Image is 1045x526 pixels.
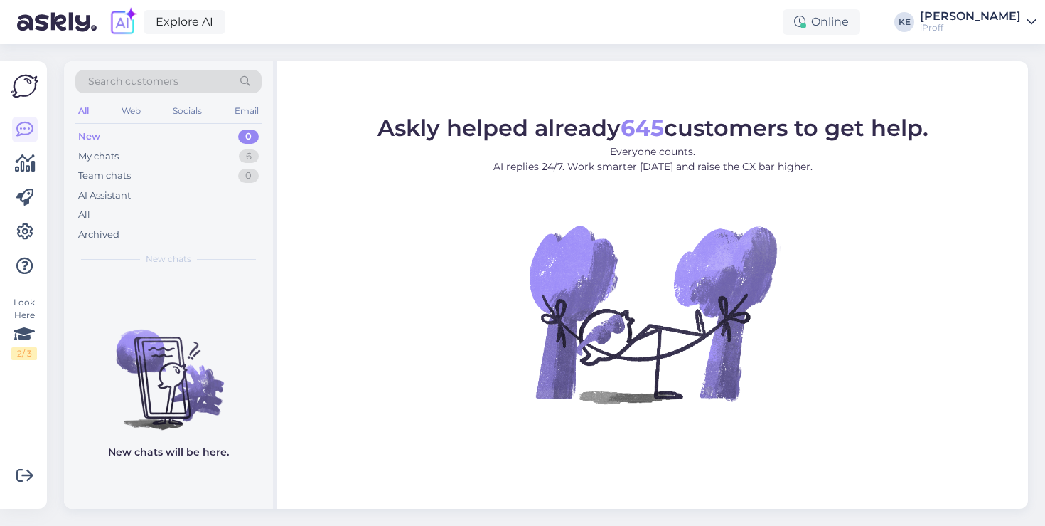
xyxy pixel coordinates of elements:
[239,149,259,164] div: 6
[783,9,860,35] div: Online
[108,7,138,37] img: explore-ai
[75,102,92,120] div: All
[920,22,1021,33] div: iProff
[377,144,928,174] p: Everyone counts. AI replies 24/7. Work smarter [DATE] and raise the CX bar higher.
[78,169,131,183] div: Team chats
[11,296,37,360] div: Look Here
[894,12,914,32] div: KE
[108,445,229,460] p: New chats will be here.
[146,253,191,265] span: New chats
[78,189,131,203] div: AI Assistant
[78,228,119,242] div: Archived
[377,114,928,142] span: Askly helped already customers to get help.
[11,73,38,100] img: Askly Logo
[78,149,119,164] div: My chats
[238,169,259,183] div: 0
[11,347,37,360] div: 2 / 3
[920,11,1021,22] div: [PERSON_NAME]
[232,102,262,120] div: Email
[88,74,178,89] span: Search customers
[119,102,144,120] div: Web
[78,130,100,144] div: New
[64,304,273,432] img: No chats
[920,11,1036,33] a: [PERSON_NAME]iProff
[78,208,90,222] div: All
[170,102,205,120] div: Socials
[525,186,781,442] img: No Chat active
[144,10,225,34] a: Explore AI
[238,130,259,144] div: 0
[621,114,664,142] b: 645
